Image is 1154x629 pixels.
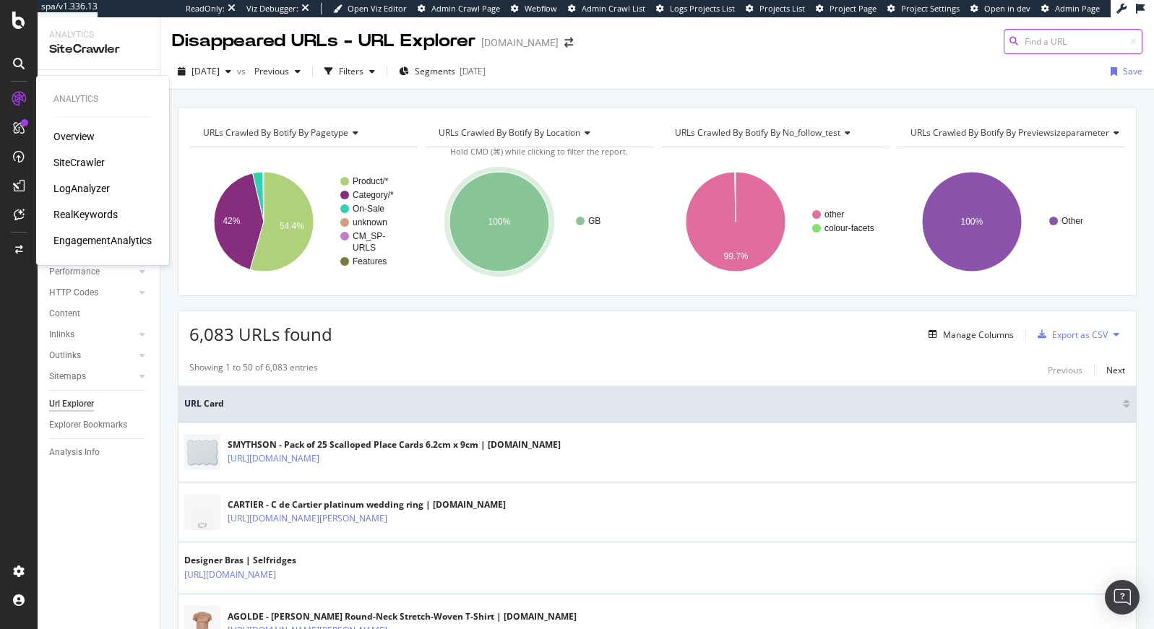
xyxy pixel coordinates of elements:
a: RealKeywords [53,207,118,222]
div: ReadOnly: [186,3,225,14]
a: Inlinks [49,327,135,342]
span: Admin Crawl Page [431,3,500,14]
text: other [824,209,844,220]
svg: A chart. [425,159,651,285]
span: Hold CMD (⌘) while clicking to filter the report. [450,146,628,157]
div: Content [49,306,80,321]
span: Project Settings [901,3,960,14]
div: Viz Debugger: [246,3,298,14]
span: URLs Crawled By Botify By no_follow_test [675,126,840,139]
div: Previous [1048,364,1082,376]
button: Export as CSV [1032,323,1108,346]
button: Next [1106,361,1125,378]
a: Content [49,306,150,321]
h4: URLs Crawled By Botify By location [436,121,640,144]
text: 99.7% [723,251,748,261]
a: Admin Crawl List [568,3,645,14]
div: HTTP Codes [49,285,98,300]
a: Projects List [746,3,805,14]
text: 100% [960,217,983,227]
a: Performance [49,264,135,279]
a: Logs Projects List [656,3,735,14]
span: 2025 Aug. 25th [191,65,220,77]
div: SiteCrawler [49,41,148,58]
div: Save [1123,65,1142,77]
img: main image [184,429,220,476]
button: Previous [249,60,306,83]
text: Product/* [353,176,389,186]
svg: A chart. [897,159,1125,285]
svg: A chart. [189,159,415,285]
div: Outlinks [49,348,81,363]
a: [URL][DOMAIN_NAME][PERSON_NAME] [228,511,387,526]
a: [URL][DOMAIN_NAME] [228,451,319,466]
img: main image [184,489,220,536]
text: 100% [488,217,511,227]
text: 54.4% [280,221,304,231]
span: Logs Projects List [670,3,735,14]
div: Performance [49,264,100,279]
button: Segments[DATE] [393,60,491,83]
a: Outlinks [49,348,135,363]
div: Overview [53,129,95,144]
div: Next [1106,364,1125,376]
span: Open in dev [984,3,1030,14]
a: Project Page [816,3,877,14]
a: HTTP Codes [49,285,135,300]
div: Analytics [49,29,148,41]
span: Admin Page [1055,3,1100,14]
h4: URLs Crawled By Botify By pagetype [200,121,405,144]
span: URLs Crawled By Botify By location [439,126,580,139]
span: Admin Crawl List [582,3,645,14]
a: Open Viz Editor [333,3,407,14]
a: Webflow [511,3,557,14]
div: SMYTHSON - Pack of 25 Scalloped Place Cards 6.2cm x 9cm | [DOMAIN_NAME] [228,438,561,451]
text: 42% [223,216,240,226]
text: unknown [353,217,387,227]
a: SiteCrawler [53,155,105,170]
div: Analytics [53,93,152,105]
div: Open Intercom Messenger [1105,580,1140,615]
div: [DATE] [460,65,486,77]
button: Manage Columns [923,326,1014,343]
span: 6,083 URLs found [189,322,332,346]
div: arrow-right-arrow-left [564,38,573,48]
text: Features [353,256,387,266]
a: Sitemaps [49,369,135,384]
div: Disappeared URLs - URL Explorer [172,29,475,53]
span: Webflow [525,3,557,14]
div: Designer Bras | Selfridges [184,554,339,567]
div: Showing 1 to 50 of 6,083 entries [189,361,318,378]
a: Explorer Bookmarks [49,417,150,433]
a: [URL][DOMAIN_NAME] [184,568,276,582]
button: Previous [1048,361,1082,378]
div: EngagementAnalytics [53,233,152,248]
a: Admin Page [1041,3,1100,14]
div: Manage Columns [943,329,1014,341]
text: colour-facets [824,223,874,233]
div: Url Explorer [49,396,94,412]
div: AGOLDE - [PERSON_NAME] Round-Neck Stretch-Woven T-Shirt | [DOMAIN_NAME] [228,610,577,623]
div: Sitemaps [49,369,86,384]
span: URL Card [184,397,1119,410]
svg: A chart. [661,159,887,285]
span: Projects List [759,3,805,14]
h4: URLs Crawled By Botify By previewsizeparameter [908,121,1131,144]
div: Analysis Info [49,445,100,460]
div: [DOMAIN_NAME] [481,35,559,50]
a: Url Explorer [49,396,150,412]
div: Filters [339,65,363,77]
a: Analysis Info [49,445,150,460]
button: [DATE] [172,60,237,83]
div: Export as CSV [1052,329,1108,341]
span: Previous [249,65,289,77]
a: Project Settings [887,3,960,14]
text: Category/* [353,190,394,200]
span: Open Viz Editor [348,3,407,14]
